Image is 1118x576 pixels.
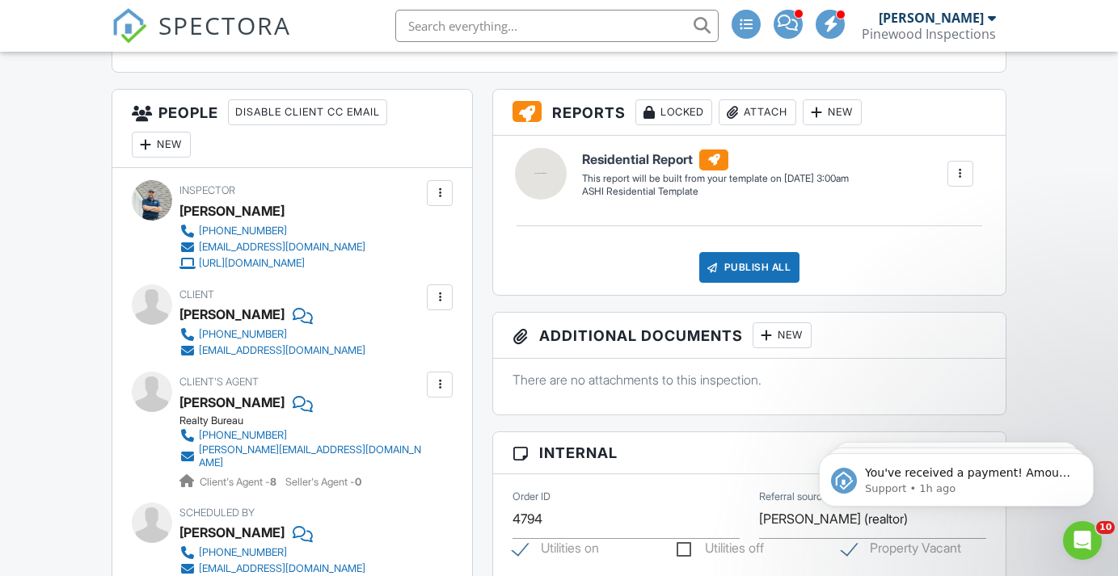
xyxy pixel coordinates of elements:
[513,540,599,561] label: Utilities on
[200,476,279,488] span: Client's Agent -
[179,520,285,544] div: [PERSON_NAME]
[1063,521,1102,560] iframe: Intercom live chat
[179,255,365,271] a: [URL][DOMAIN_NAME]
[719,99,796,125] div: Attach
[493,432,1005,474] h3: Internal
[582,185,849,199] div: ASHI Residential Template
[879,10,984,26] div: [PERSON_NAME]
[179,414,436,427] div: Realty Bureau
[179,239,365,255] a: [EMAIL_ADDRESS][DOMAIN_NAME]
[1096,521,1115,534] span: 10
[179,343,365,359] a: [EMAIL_ADDRESS][DOMAIN_NAME]
[699,252,800,283] div: Publish All
[199,328,287,341] div: [PHONE_NUMBER]
[862,26,996,42] div: Pinewood Inspections
[179,507,255,519] span: Scheduled By
[112,90,472,168] h3: People
[228,99,387,125] div: Disable Client CC Email
[179,444,423,469] a: [PERSON_NAME][EMAIL_ADDRESS][DOMAIN_NAME]
[395,10,719,42] input: Search everything...
[158,8,291,42] span: SPECTORA
[493,90,1005,136] h3: Reports
[842,540,961,561] label: Property Vacant
[179,326,365,343] a: [PHONE_NUMBER]
[513,371,985,389] p: There are no attachments to this inspection.
[795,419,1118,532] iframe: Intercom notifications message
[285,476,361,488] span: Seller's Agent -
[179,302,285,326] div: [PERSON_NAME]
[179,199,285,223] div: [PERSON_NAME]
[112,8,147,44] img: The Best Home Inspection Software - Spectora
[513,490,551,504] label: Order ID
[179,288,214,301] span: Client
[199,546,287,559] div: [PHONE_NUMBER]
[355,476,361,488] strong: 0
[179,184,235,196] span: Inspector
[759,490,828,504] label: Referral source
[199,429,287,442] div: [PHONE_NUMBER]
[582,172,849,185] div: This report will be built from your template on [DATE] 3:00am
[803,99,862,125] div: New
[199,344,365,357] div: [EMAIL_ADDRESS][DOMAIN_NAME]
[179,376,259,388] span: Client's Agent
[179,390,285,414] a: [PERSON_NAME]
[199,257,305,270] div: [URL][DOMAIN_NAME]
[493,313,1005,359] h3: Additional Documents
[677,540,764,561] label: Utilities off
[199,225,287,238] div: [PHONE_NUMBER]
[753,322,812,348] div: New
[132,132,191,158] div: New
[199,444,423,469] div: [PERSON_NAME][EMAIL_ADDRESS][DOMAIN_NAME]
[199,241,365,254] div: [EMAIL_ADDRESS][DOMAIN_NAME]
[179,427,423,444] a: [PHONE_NUMBER]
[270,476,276,488] strong: 8
[179,223,365,239] a: [PHONE_NUMBER]
[199,562,365,575] div: [EMAIL_ADDRESS][DOMAIN_NAME]
[112,22,291,56] a: SPECTORA
[179,544,365,561] a: [PHONE_NUMBER]
[582,149,849,170] h6: Residential Report
[635,99,712,125] div: Locked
